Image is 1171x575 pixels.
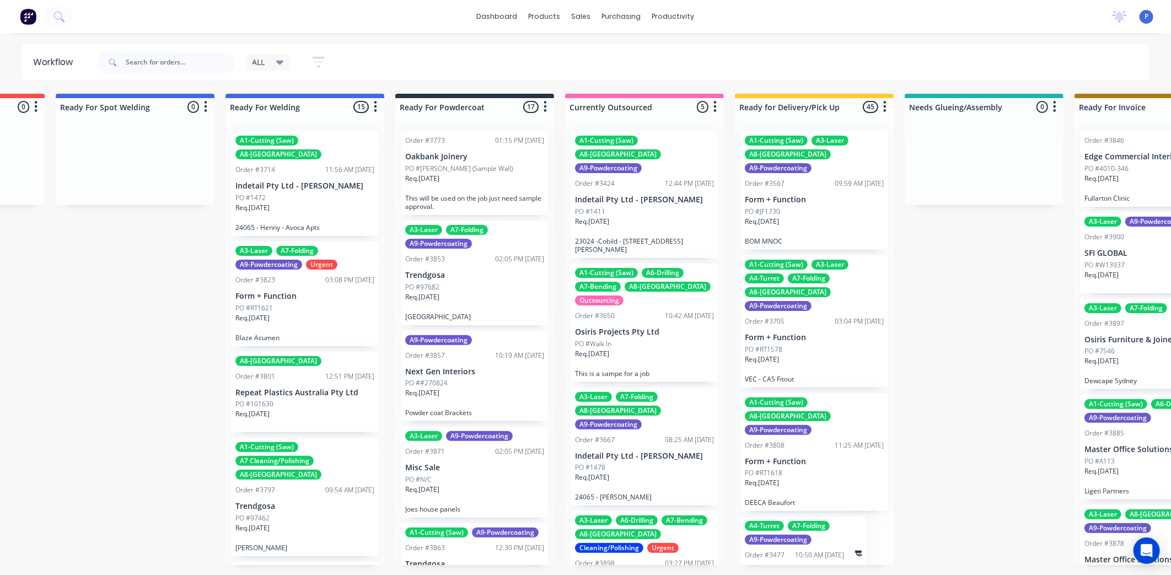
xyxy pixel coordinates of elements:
[235,485,275,495] div: Order #3797
[325,275,374,285] div: 03:08 PM [DATE]
[1145,12,1148,22] span: P
[1084,509,1121,519] div: A3-Laser
[405,409,544,417] p: Powder coat Brackets
[1084,539,1124,549] div: Order #3878
[575,295,624,305] div: Outsourcing
[1084,413,1151,423] div: A9-Powdercoating
[1084,174,1119,184] p: Req. [DATE]
[235,470,321,480] div: A8-[GEOGRAPHIC_DATA]
[1084,260,1125,270] p: PO #W13937
[1084,303,1121,313] div: A3-Laser
[401,221,549,325] div: A3-LaserA7-FoldingA9-PowdercoatingOrder #385302:05 PM [DATE]TrendgosaPO #97682Req.[DATE][GEOGRAPH...
[405,560,544,569] p: Trendgosa
[405,528,468,538] div: A1-Cutting (Saw)
[495,447,544,456] div: 02:05 PM [DATE]
[571,388,718,506] div: A3-LaserA7-FoldingA8-[GEOGRAPHIC_DATA]A9-PowdercoatingOrder #366708:25 AM [DATE]Indetail Pty Ltd ...
[575,327,714,337] p: Osiris Projects Pty Ltd
[575,558,615,568] div: Order #3898
[235,502,374,511] p: Trendgosa
[745,207,780,217] p: PO #JF1730
[575,237,714,254] p: 23024 -Cobild - [STREET_ADDRESS][PERSON_NAME]
[235,388,374,397] p: Repeat Plastics Australia Pty Ltd
[575,339,611,349] p: PO #Walk In
[231,352,379,433] div: A8-[GEOGRAPHIC_DATA]Order #380112:51 PM [DATE]Repeat Plastics Australia Pty LtdPO #101630Req.[DATE]
[740,255,888,388] div: A1-Cutting (Saw)A3-LaserA4-TurretA7-FoldingA8-[GEOGRAPHIC_DATA]A9-PowdercoatingOrder #370503:04 P...
[745,316,785,326] div: Order #3705
[405,463,544,472] p: Misc Sale
[471,8,523,25] a: dashboard
[235,203,270,213] p: Req. [DATE]
[812,136,848,146] div: A3-Laser
[405,292,439,302] p: Req. [DATE]
[401,131,549,215] div: Order #377301:15 PM [DATE]Oakbank JoineryPO #[PERSON_NAME] (Sample Wall)Req.[DATE]This will be us...
[788,273,830,283] div: A7-Folding
[235,149,321,159] div: A8-[GEOGRAPHIC_DATA]
[812,260,848,270] div: A3-Laser
[235,292,374,301] p: Form + Function
[740,131,888,250] div: A1-Cutting (Saw)A3-LaserA8-[GEOGRAPHIC_DATA]A9-PowdercoatingOrder #356709:59 AM [DATE]Form + Func...
[1084,319,1124,329] div: Order #3897
[575,136,638,146] div: A1-Cutting (Saw)
[306,260,337,270] div: Urgent
[575,452,714,461] p: Indetail Pty Ltd - [PERSON_NAME]
[575,163,642,173] div: A9-Powdercoating
[405,152,544,162] p: Oakbank Joinery
[405,367,544,377] p: Next Gen Interiors
[745,345,782,354] p: PO #RT1578
[235,399,273,409] p: PO #101630
[575,392,612,402] div: A3-Laser
[745,425,812,435] div: A9-Powdercoating
[745,333,884,342] p: Form + Function
[575,217,609,227] p: Req. [DATE]
[235,275,275,285] div: Order #3823
[235,456,314,466] div: A7 Cleaning/Polishing
[235,523,270,533] p: Req. [DATE]
[235,372,275,381] div: Order #3801
[1084,232,1124,242] div: Order #3900
[325,372,374,381] div: 12:51 PM [DATE]
[1084,346,1115,356] p: PO #7546
[835,440,884,450] div: 11:25 AM [DATE]
[1084,356,1119,366] p: Req. [DATE]
[126,51,235,73] input: Search for orders...
[575,435,615,445] div: Order #3667
[523,8,566,25] div: products
[745,237,884,245] p: BOM MNOC
[745,478,779,488] p: Req. [DATE]
[796,550,845,560] div: 10:50 AM [DATE]
[235,165,275,175] div: Order #3714
[745,217,779,227] p: Req. [DATE]
[446,225,488,235] div: A7-Folding
[405,225,442,235] div: A3-Laser
[745,354,779,364] p: Req. [DATE]
[835,179,884,189] div: 09:59 AM [DATE]
[495,351,544,361] div: 10:19 AM [DATE]
[575,268,638,278] div: A1-Cutting (Saw)
[745,440,785,450] div: Order #3808
[571,264,718,382] div: A1-Cutting (Saw)A6-DrillingA7-BendingA8-[GEOGRAPHIC_DATA]OutsourcingOrder #365010:42 AM [DATE]Osi...
[235,136,298,146] div: A1-Cutting (Saw)
[20,8,36,25] img: Factory
[405,164,513,174] p: PO #[PERSON_NAME] (Sample Wall)
[231,131,379,236] div: A1-Cutting (Saw)A8-[GEOGRAPHIC_DATA]Order #371411:56 AM [DATE]Indetail Pty Ltd - [PERSON_NAME]PO ...
[1084,136,1124,146] div: Order #3846
[575,149,661,159] div: A8-[GEOGRAPHIC_DATA]
[405,378,448,388] p: PO ##270824
[575,493,714,501] p: 24065 - [PERSON_NAME]
[575,406,661,416] div: A8-[GEOGRAPHIC_DATA]
[495,254,544,264] div: 02:05 PM [DATE]
[235,181,374,191] p: Indetail Pty Ltd - [PERSON_NAME]
[625,282,711,292] div: A8-[GEOGRAPHIC_DATA]
[745,535,812,545] div: A9-Powdercoating
[1084,428,1124,438] div: Order #3885
[1084,456,1115,466] p: PO #A113
[405,271,544,280] p: Trendgosa
[575,349,609,359] p: Req. [DATE]
[575,179,615,189] div: Order #3424
[405,388,439,398] p: Req. [DATE]
[235,246,272,256] div: A3-Laser
[745,397,808,407] div: A1-Cutting (Saw)
[835,316,884,326] div: 03:04 PM [DATE]
[405,351,445,361] div: Order #3857
[745,149,831,159] div: A8-[GEOGRAPHIC_DATA]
